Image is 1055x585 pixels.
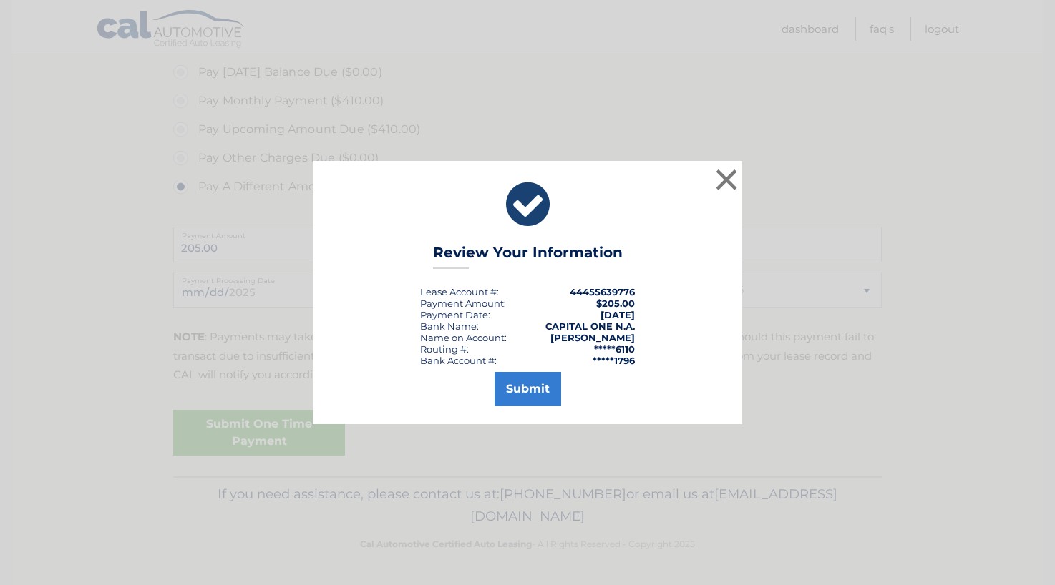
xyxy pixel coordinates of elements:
div: Lease Account #: [420,286,499,298]
span: [DATE] [601,309,635,320]
strong: [PERSON_NAME] [550,332,635,343]
strong: 44455639776 [570,286,635,298]
div: Name on Account: [420,332,507,343]
h3: Review Your Information [433,244,623,269]
button: Submit [495,372,561,406]
div: Payment Amount: [420,298,506,309]
span: Payment Date [420,309,488,320]
div: Bank Name: [420,320,479,332]
div: Routing #: [420,343,469,355]
div: Bank Account #: [420,355,497,366]
div: : [420,309,490,320]
strong: CAPITAL ONE N.A. [545,320,635,332]
button: × [712,165,741,194]
span: $205.00 [596,298,635,309]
